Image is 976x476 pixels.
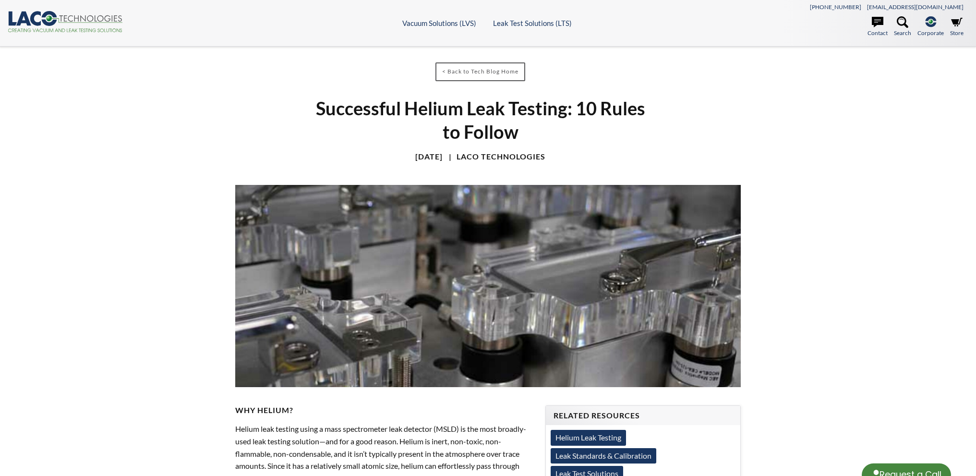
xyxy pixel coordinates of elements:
h4: LACO Technologies [444,152,545,162]
a: Contact [868,16,888,37]
h4: Why Helium? [235,405,534,415]
a: Vacuum Solutions (LVS) [402,19,476,27]
h4: Related Resources [554,411,733,421]
img: Manufacturing image showing customer tooling [235,185,741,387]
a: Search [894,16,911,37]
h4: [DATE] [415,152,443,162]
a: Helium Leak Testing [551,430,626,445]
a: Store [950,16,964,37]
span: Corporate [917,28,944,37]
a: Leak Standards & Calibration [551,448,656,464]
a: < Back to Tech Blog Home [435,62,525,81]
a: [EMAIL_ADDRESS][DOMAIN_NAME] [867,3,964,11]
a: Leak Test Solutions (LTS) [493,19,572,27]
h1: Successful Helium Leak Testing: 10 Rules to Follow [312,97,649,144]
a: [PHONE_NUMBER] [810,3,861,11]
